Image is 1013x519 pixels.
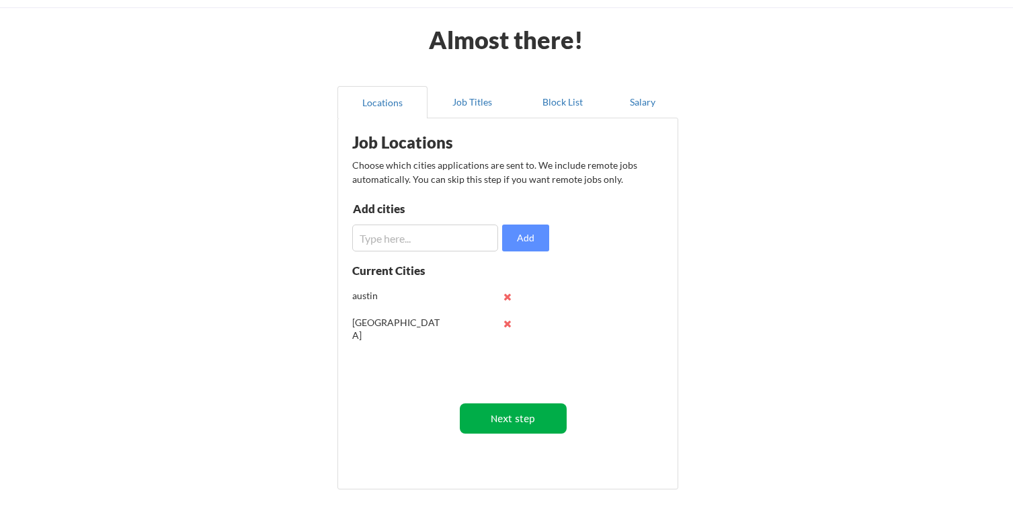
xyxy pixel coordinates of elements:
input: Type here... [352,225,498,251]
button: Job Titles [428,86,518,118]
div: Add cities [353,203,492,214]
div: Choose which cities applications are sent to. We include remote jobs automatically. You can skip ... [352,158,661,186]
div: austin [352,289,440,303]
button: Block List [518,86,608,118]
button: Salary [608,86,678,118]
button: Next step [460,403,567,434]
div: Almost there! [412,28,600,52]
button: Add [502,225,549,251]
div: Job Locations [352,134,522,151]
div: [GEOGRAPHIC_DATA] [352,316,440,342]
button: Locations [337,86,428,118]
div: Current Cities [352,265,454,276]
